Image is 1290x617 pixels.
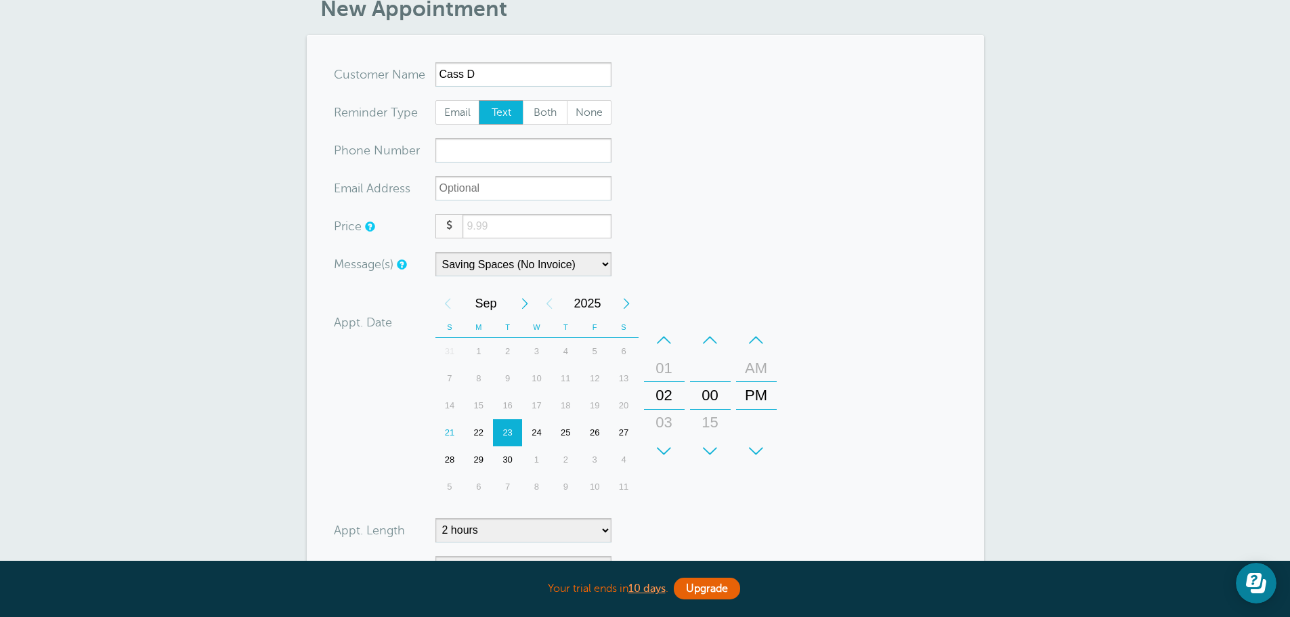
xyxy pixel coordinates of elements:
div: 13 [609,365,639,392]
span: $ [435,214,463,238]
div: Saturday, September 13 [609,365,639,392]
div: 4 [609,446,639,473]
div: mber [334,138,435,163]
div: Wednesday, September 17 [522,392,551,419]
label: Both [523,100,567,125]
div: Sunday, September 28 [435,446,465,473]
div: ame [334,62,435,87]
div: Monday, October 6 [464,473,493,501]
div: Monday, September 22 [464,419,493,446]
div: Saturday, September 20 [609,392,639,419]
div: Thursday, September 4 [551,338,580,365]
div: Wednesday, September 24 [522,419,551,446]
div: Monday, September 29 [464,446,493,473]
div: 2 [551,446,580,473]
div: 8 [522,473,551,501]
div: Saturday, September 6 [609,338,639,365]
label: Appt. Length [334,524,405,536]
div: Saturday, September 27 [609,419,639,446]
div: 7 [435,365,465,392]
div: Friday, September 26 [580,419,609,446]
div: Thursday, September 25 [551,419,580,446]
span: Cus [334,68,356,81]
div: 15 [464,392,493,419]
label: None [567,100,611,125]
div: PM [740,382,773,409]
div: 22 [464,419,493,446]
th: W [522,317,551,338]
span: Text [479,101,523,124]
div: Sunday, September 14 [435,392,465,419]
div: Monday, September 15 [464,392,493,419]
div: Your trial ends in . [307,574,984,603]
div: 19 [580,392,609,419]
div: AM [740,355,773,382]
div: Sunday, August 31 [435,338,465,365]
div: 4 [551,338,580,365]
div: Tuesday, September 30 [493,446,522,473]
div: 2 [493,338,522,365]
label: Text [479,100,523,125]
div: 12 [580,365,609,392]
div: Thursday, October 9 [551,473,580,501]
th: T [493,317,522,338]
div: 30 [694,436,727,463]
div: Saturday, October 11 [609,473,639,501]
th: M [464,317,493,338]
div: 00 [694,382,727,409]
input: 9.99 [463,214,611,238]
div: Friday, October 3 [580,446,609,473]
div: 8 [464,365,493,392]
div: 1 [464,338,493,365]
div: 02 [648,382,681,409]
div: Friday, September 19 [580,392,609,419]
div: 15 [694,409,727,436]
div: 04 [648,436,681,463]
span: ne Nu [356,144,391,156]
iframe: Resource center [1236,563,1276,603]
div: 3 [522,338,551,365]
a: Simple templates and custom messages will use the reminder schedule set under Settings > Reminder... [397,260,405,269]
div: ress [334,176,435,200]
span: 2025 [561,290,614,317]
div: Monday, September 1 [464,338,493,365]
div: Tuesday, September 23 [493,419,522,446]
div: 3 [580,446,609,473]
div: 6 [609,338,639,365]
div: 01 [648,355,681,382]
span: Both [523,101,567,124]
div: Tuesday, October 7 [493,473,522,501]
div: 17 [522,392,551,419]
a: 10 days [628,582,666,595]
div: Minutes [690,326,731,465]
div: Tuesday, September 16 [493,392,522,419]
div: 11 [609,473,639,501]
th: S [435,317,465,338]
div: 21 [435,419,465,446]
label: Email [435,100,480,125]
div: Today, Sunday, September 21 [435,419,465,446]
div: Next Year [614,290,639,317]
div: 24 [522,419,551,446]
div: Previous Year [537,290,561,317]
div: Friday, September 5 [580,338,609,365]
div: Sunday, September 7 [435,365,465,392]
div: Friday, September 12 [580,365,609,392]
div: Thursday, September 18 [551,392,580,419]
div: 14 [435,392,465,419]
th: T [551,317,580,338]
div: 30 [493,446,522,473]
a: An optional price for the appointment. If you set a price, you can include a payment link in your... [365,222,373,231]
div: Wednesday, September 3 [522,338,551,365]
div: 9 [493,365,522,392]
span: Pho [334,144,356,156]
div: Saturday, October 4 [609,446,639,473]
div: Sunday, October 5 [435,473,465,501]
div: Tuesday, September 2 [493,338,522,365]
div: Tuesday, September 9 [493,365,522,392]
div: 20 [609,392,639,419]
div: 5 [435,473,465,501]
div: 7 [493,473,522,501]
span: tomer N [356,68,402,81]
